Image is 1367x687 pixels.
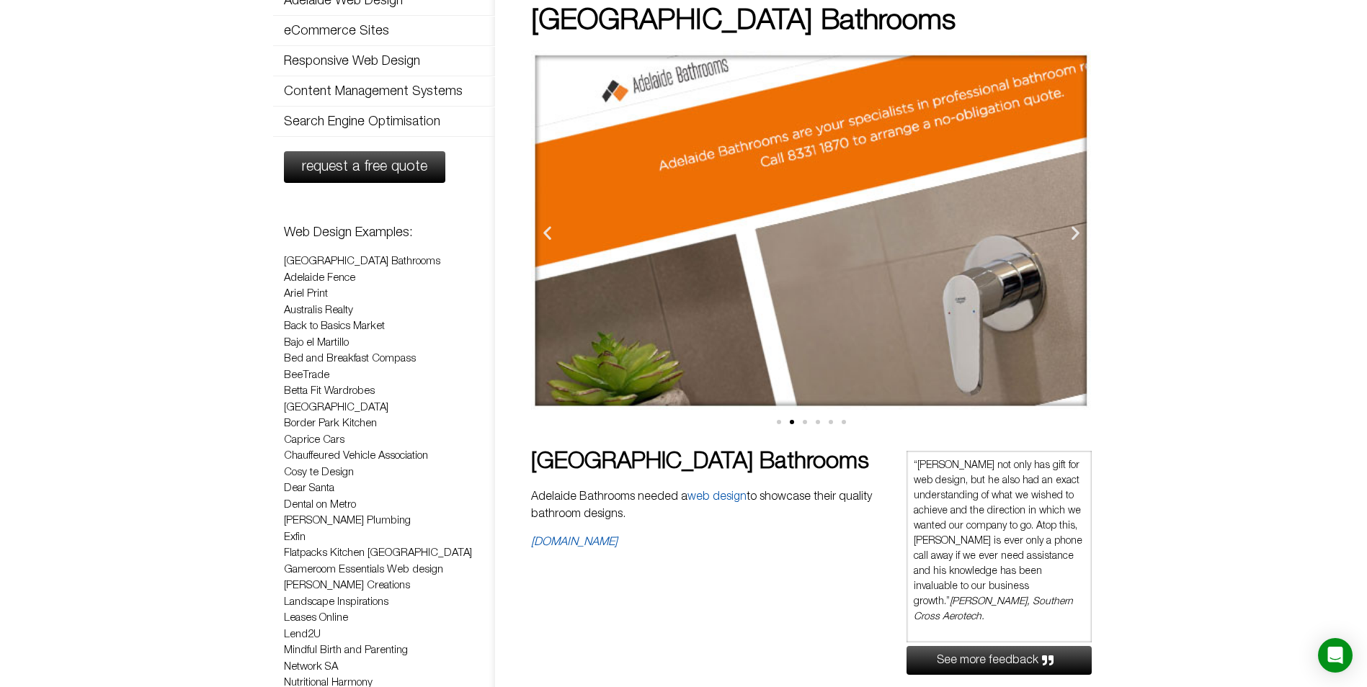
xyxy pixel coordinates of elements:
span: Go to slide 1 [777,420,781,424]
a: Bajo el Martillo [284,338,349,348]
a: Bed and Breakfast Compass [284,354,416,364]
a: Border Park Kitchen [284,418,377,428]
a: Adelaide Fence [284,273,355,283]
div: Image Carousel [531,50,1092,436]
a: BeeTrade [284,370,329,380]
a: Flatpacks Kitchen [GEOGRAPHIC_DATA] [284,548,472,558]
span: request a free quote [302,160,427,174]
span: Go to slide 2 [790,420,794,424]
a: Search Engine Optimisation [273,107,495,136]
a: request a free quote [284,151,445,183]
a: Responsive Web Design [273,47,495,76]
a: [GEOGRAPHIC_DATA] [284,403,388,413]
a: Cosy te Design [284,467,354,477]
a: Content Management Systems [273,77,495,106]
a: Australis Realty [284,305,353,315]
a: See more feedback [907,646,1092,675]
a: Dental on Metro [284,500,356,510]
p: “[PERSON_NAME] not only has gift for web design, but he also had an exact understanding of what w... [914,458,1085,624]
div: 2 / 6 [531,50,1092,415]
a: [DOMAIN_NAME] [531,537,618,547]
a: Gameroom Essentials Web design [284,565,443,575]
span: See more feedback [937,655,1038,666]
h1: [GEOGRAPHIC_DATA] Bathrooms [531,7,1092,36]
div: Open Intercom Messenger [1318,638,1353,673]
span: Go to slide 5 [829,420,833,424]
span: Go to slide 4 [816,420,820,424]
div: Previous slide [538,224,556,242]
p: Adelaide Bathrooms needed a to showcase their quality bathroom designs. [531,488,885,523]
a: eCommerce Sites [273,17,495,45]
a: Exfin [284,532,306,542]
em: [PERSON_NAME], Southern Cross Aerotech. [914,597,1073,621]
span: Go to slide 3 [803,420,807,424]
span: Go to slide 6 [842,420,846,424]
a: Mindful Birth and Parenting [284,645,408,655]
a: Leases Online [284,613,348,623]
a: Dear Santa [284,483,334,493]
img: slider-adlbath2 [531,50,1092,410]
a: Landscape Inspirations [284,597,388,607]
a: Chauffeured Vehicle Association [284,451,428,461]
a: Back to Basics Market [284,321,385,331]
h3: Web Design Examples: [284,226,484,239]
a: web design [687,492,747,502]
a: [PERSON_NAME] Plumbing [284,516,411,526]
a: Lend2U [284,629,321,639]
a: Network SA [284,662,338,672]
a: Betta Fit Wardrobes [284,386,375,396]
div: Next slide [1067,224,1085,242]
h2: [GEOGRAPHIC_DATA] Bathrooms [531,451,885,474]
a: Caprice Cars [284,435,344,445]
a: [GEOGRAPHIC_DATA] Bathrooms [284,256,440,266]
a: [PERSON_NAME] Creations [284,580,410,591]
a: Ariel Print [284,289,328,299]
